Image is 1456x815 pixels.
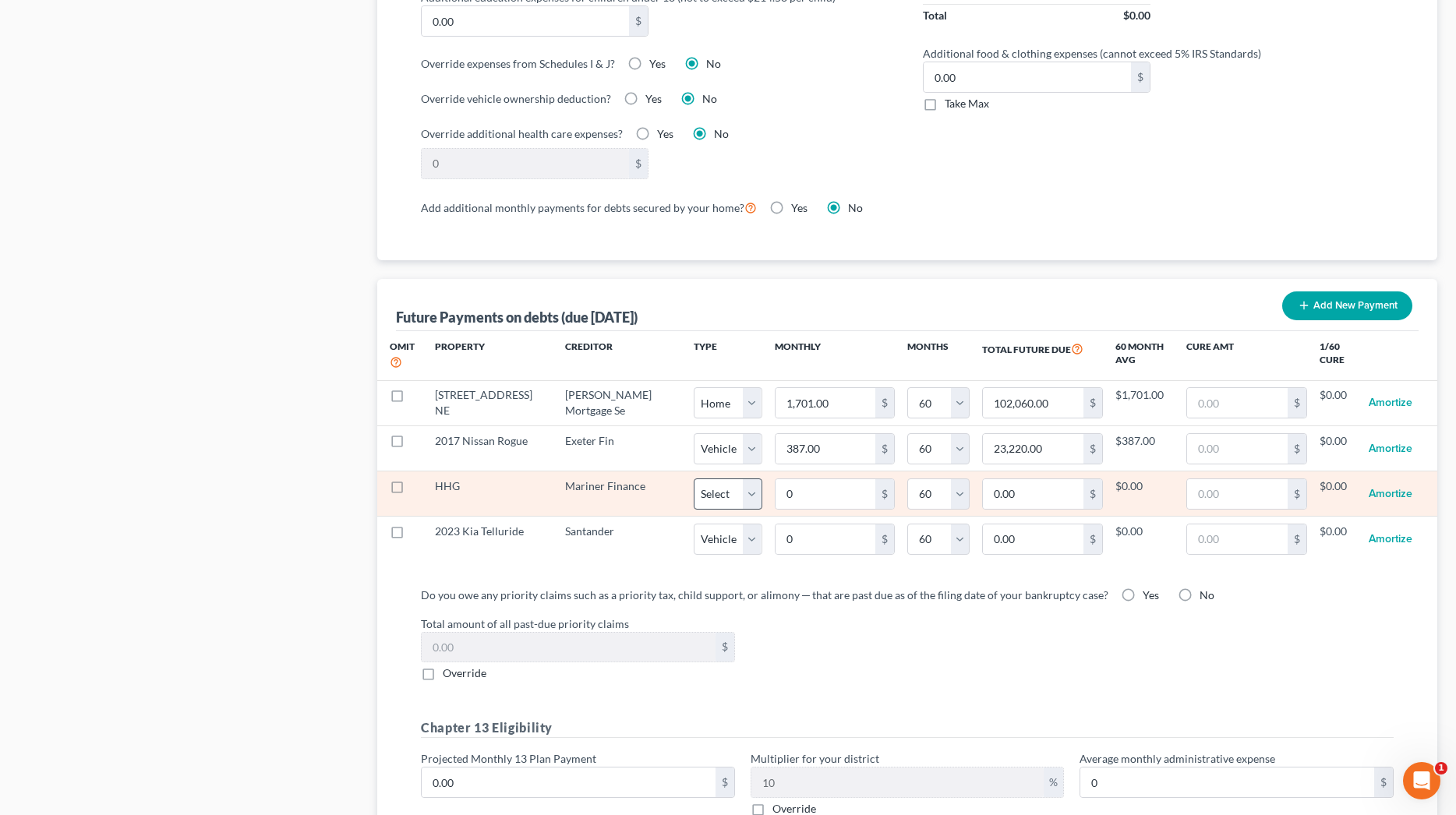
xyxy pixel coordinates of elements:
div: $ [875,479,894,509]
th: 60 Month Avg [1115,331,1174,380]
input: 0.00 [1187,434,1288,464]
input: 0.00 [422,149,629,178]
div: $ [875,524,894,554]
span: No [706,57,721,70]
input: 0.00 [776,434,876,464]
td: [STREET_ADDRESS] NE [422,380,553,425]
button: Add New Payment [1282,291,1412,320]
div: $ [1374,767,1393,797]
td: Santander [553,517,694,562]
label: Average monthly administrative expense [1080,750,1275,767]
div: $ [716,767,734,797]
input: 0.00 [422,767,716,797]
span: No [1200,588,1214,602]
label: Additional food & clothing expenses (cannot exceed 5% IRS Standards) [915,45,1401,62]
input: 0.00 [983,524,1083,554]
iframe: Intercom live chat [1403,762,1440,799]
span: Yes [649,57,666,70]
th: Cure Amt [1174,331,1320,380]
td: 2017 Nissan Rogue [422,426,553,471]
span: 1 [1435,762,1447,774]
div: $ [1288,479,1306,509]
button: Amortize [1369,478,1412,510]
div: $ [1083,388,1102,418]
th: Type [694,331,762,380]
td: Mariner Finance [553,471,694,517]
div: $ [1083,524,1102,554]
label: Add additional monthly payments for debts secured by your home? [421,198,757,217]
td: $0.00 [1320,380,1356,425]
input: 0.00 [1080,767,1374,797]
th: Monthly [762,331,908,380]
label: Override additional health care expenses? [421,125,623,142]
span: Yes [791,201,808,214]
th: Months [907,331,970,380]
div: % [1044,767,1063,797]
span: Yes [657,127,673,140]
span: No [714,127,729,140]
td: $0.00 [1320,517,1356,562]
td: Exeter Fin [553,426,694,471]
div: Total [923,8,947,23]
td: $0.00 [1115,471,1174,517]
div: $ [875,434,894,464]
th: Property [422,331,553,380]
td: HHG [422,471,553,517]
input: 0.00 [776,388,876,418]
div: $ [716,633,734,662]
td: $1,701.00 [1115,380,1174,425]
input: 0.00 [422,6,629,36]
td: $0.00 [1115,517,1174,562]
div: Future Payments on debts (due [DATE]) [396,308,638,326]
div: $ [1131,62,1150,92]
td: $387.00 [1115,426,1174,471]
button: Amortize [1369,433,1412,464]
div: $ [875,388,894,418]
label: Multiplier for your district [751,750,879,767]
label: Total amount of all past-due priority claims [413,616,1401,632]
span: Override [772,802,816,815]
th: 1/60 Cure [1320,331,1356,380]
input: 0.00 [924,62,1131,92]
input: 0.00 [983,434,1083,464]
td: 2023 Kia Telluride [422,517,553,562]
label: Do you owe any priority claims such as a priority tax, child support, or alimony ─ that are past ... [421,587,1108,603]
span: Yes [1143,588,1159,602]
span: No [702,92,717,105]
div: $ [1288,388,1306,418]
span: No [848,201,863,214]
td: $0.00 [1320,426,1356,471]
input: 0.00 [422,633,716,662]
th: Omit [377,331,422,380]
span: Take Max [945,97,989,110]
label: Override expenses from Schedules I & J? [421,55,615,72]
div: $ [1288,434,1306,464]
button: Amortize [1369,524,1412,555]
input: 0.00 [1187,388,1288,418]
div: $0.00 [1123,8,1150,23]
label: Override vehicle ownership deduction? [421,90,611,107]
td: $0.00 [1320,471,1356,517]
input: 0.00 [751,767,1044,797]
div: $ [629,149,648,178]
input: 0.00 [776,524,876,554]
div: $ [1083,479,1102,509]
div: $ [1083,434,1102,464]
label: Projected Monthly 13 Plan Payment [421,750,596,767]
input: 0.00 [776,479,876,509]
div: $ [629,6,648,36]
th: Creditor [553,331,694,380]
input: 0.00 [1187,524,1288,554]
span: Yes [645,92,662,105]
input: 0.00 [1187,479,1288,509]
input: 0.00 [983,479,1083,509]
h5: Chapter 13 Eligibility [421,718,1394,738]
button: Amortize [1369,387,1412,418]
td: [PERSON_NAME] Mortgage Se [553,380,694,425]
input: 0.00 [983,388,1083,418]
th: Total Future Due [970,331,1115,380]
div: $ [1288,524,1306,554]
span: Override [443,666,486,679]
